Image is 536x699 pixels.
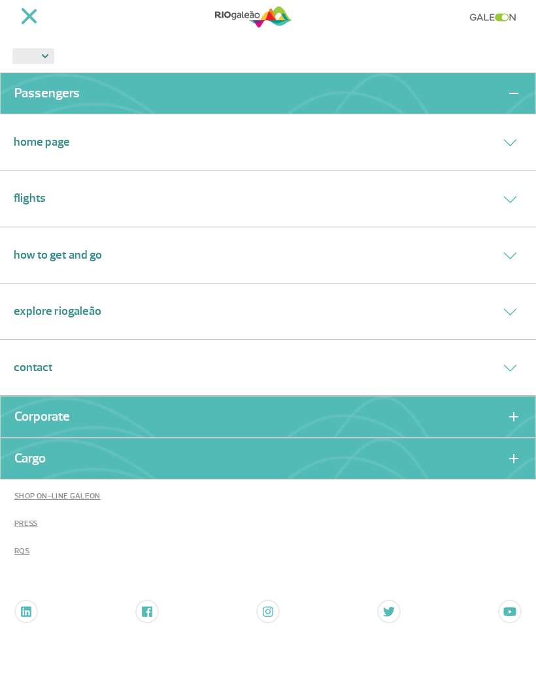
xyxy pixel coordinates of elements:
a: Passengers [14,89,80,98]
a: Explore RIOgaleão [14,302,101,320]
a: Contact [14,359,53,376]
a: Flights [14,189,46,207]
a: Home Page [14,133,70,151]
a: How to get and go [14,246,102,264]
a: Cargo [14,454,46,463]
a: Corporate [14,412,70,421]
